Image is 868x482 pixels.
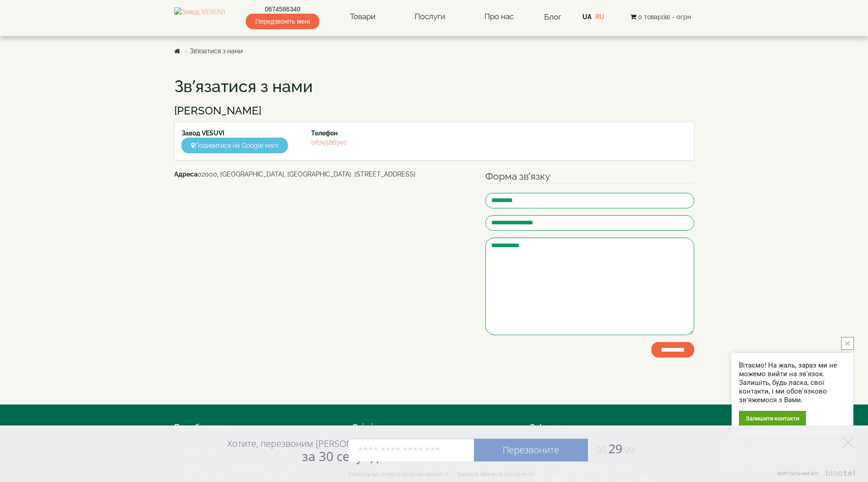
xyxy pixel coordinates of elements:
[174,7,225,26] img: Завод VESUVI
[174,423,338,432] h4: Виробництво
[302,447,384,465] span: за 30 секунд?
[582,13,592,21] a: UA
[311,139,347,146] a: 0674586340
[174,105,694,117] h3: [PERSON_NAME]
[772,470,857,482] a: Виртуальная АТС
[739,411,806,426] div: Залишити контакти
[174,170,472,179] address: 02000, [GEOGRAPHIC_DATA], [GEOGRAPHIC_DATA]. [STREET_ADDRESS]
[595,13,604,21] a: RU
[405,6,454,27] a: Послуги
[190,47,243,55] a: Зв’язатися з нами
[628,12,694,22] button: 0 товар(ів) - 0грн
[530,423,694,432] h4: Зв’язатися з нами
[739,361,846,404] div: Вітаємо! На жаль, зараз ми не можемо вийти на зв'язок. Залишіть, будь ласка, свої контакти, і ми ...
[638,13,691,21] span: 0 товар(ів) - 0грн
[622,444,634,456] span: :99
[475,6,523,27] a: Про нас
[352,423,516,432] h4: Свіжі записи
[348,470,535,477] div: Свободных операторов на линии: 5 Заказов звонков сегодня: 5+
[474,439,588,461] a: Перезвоните
[778,471,820,477] span: Виртуальная АТС
[246,5,319,14] a: 0674586340
[246,14,319,29] span: Передзвоніть мені
[174,171,198,178] b: Адреса
[841,337,854,350] button: close button
[227,438,384,463] div: Хотите, перезвоним [PERSON_NAME]
[182,138,288,153] a: Подивитися на Google мапі
[311,130,338,137] strong: Телефон
[485,170,694,184] legend: Форма зв’язку
[341,6,385,27] a: Товари
[596,444,608,456] span: 00:
[174,78,694,96] h1: Зв’язатися з нами
[588,440,634,457] span: 29
[182,130,224,137] strong: Завод VESUVI
[544,12,561,21] a: Блог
